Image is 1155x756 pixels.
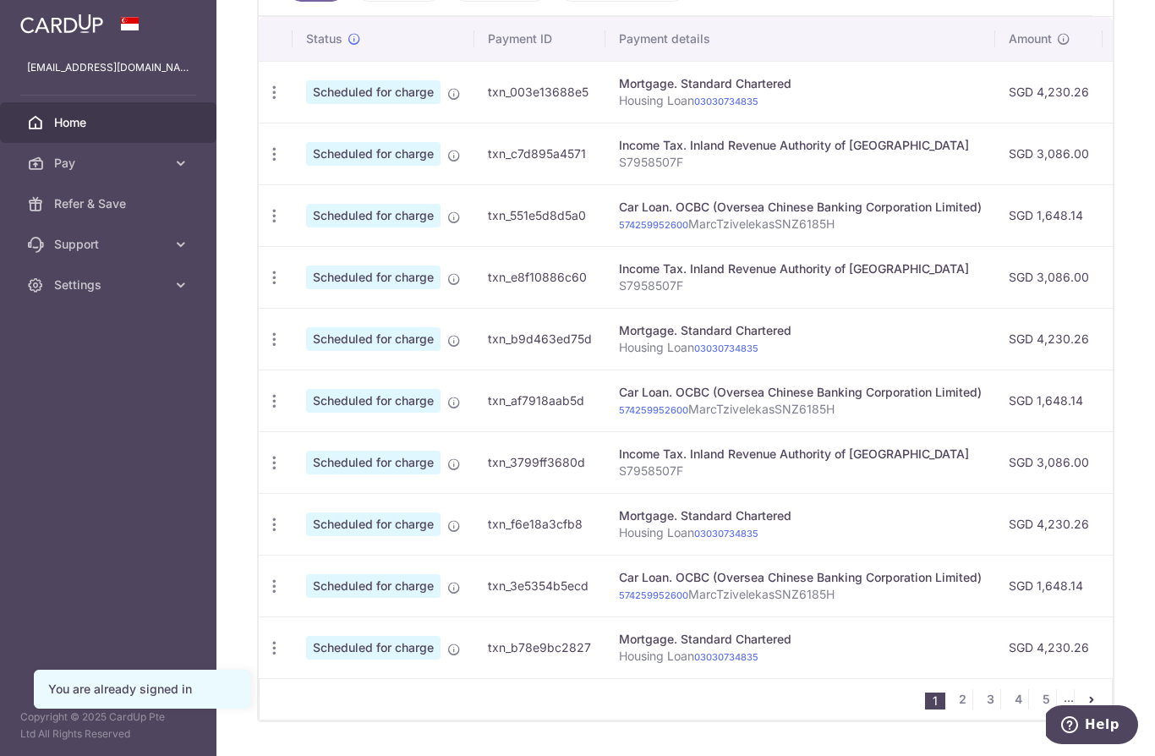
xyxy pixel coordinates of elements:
td: SGD 1,648.14 [995,370,1103,431]
div: Car Loan. OCBC (Oversea Chinese Banking Corporation Limited) [619,569,982,586]
span: Status [306,30,342,47]
span: Amount [1009,30,1052,47]
a: 03030734835 [694,96,758,107]
p: [EMAIL_ADDRESS][DOMAIN_NAME] [27,59,189,76]
span: Scheduled for charge [306,636,441,660]
th: Payment ID [474,17,605,61]
td: txn_b9d463ed75d [474,308,605,370]
span: Scheduled for charge [306,142,441,166]
iframe: Opens a widget where you can find more information [1046,705,1138,748]
div: Car Loan. OCBC (Oversea Chinese Banking Corporation Limited) [619,199,982,216]
span: Scheduled for charge [306,80,441,104]
td: SGD 4,230.26 [995,493,1103,555]
span: Scheduled for charge [306,389,441,413]
span: Scheduled for charge [306,512,441,536]
p: Housing Loan [619,524,982,541]
td: SGD 1,648.14 [995,555,1103,616]
td: txn_003e13688e5 [474,61,605,123]
p: S7958507F [619,154,982,171]
a: 03030734835 [694,651,758,663]
td: txn_c7d895a4571 [474,123,605,184]
th: Payment details [605,17,995,61]
td: SGD 4,230.26 [995,308,1103,370]
span: Pay [54,155,166,172]
a: 574259952600 [619,589,688,601]
div: Mortgage. Standard Chartered [619,75,982,92]
div: You are already signed in [48,681,236,698]
td: txn_e8f10886c60 [474,246,605,308]
a: 2 [952,689,972,709]
div: Car Loan. OCBC (Oversea Chinese Banking Corporation Limited) [619,384,982,401]
div: Income Tax. Inland Revenue Authority of [GEOGRAPHIC_DATA] [619,446,982,463]
td: txn_3799ff3680d [474,431,605,493]
div: Income Tax. Inland Revenue Authority of [GEOGRAPHIC_DATA] [619,137,982,154]
td: SGD 3,086.00 [995,123,1103,184]
td: txn_551e5d8d5a0 [474,184,605,246]
a: 03030734835 [694,342,758,354]
td: txn_3e5354b5ecd [474,555,605,616]
a: 574259952600 [619,404,688,416]
p: S7958507F [619,463,982,479]
li: ... [1064,689,1075,709]
td: SGD 4,230.26 [995,61,1103,123]
a: 4 [1008,689,1028,709]
td: SGD 4,230.26 [995,616,1103,678]
a: 574259952600 [619,219,688,231]
p: MarcTzivelekasSNZ6185H [619,401,982,418]
a: 5 [1036,689,1056,709]
p: Housing Loan [619,92,982,109]
a: 03030734835 [694,528,758,540]
span: Scheduled for charge [306,204,441,227]
td: SGD 1,648.14 [995,184,1103,246]
span: Scheduled for charge [306,266,441,289]
p: MarcTzivelekasSNZ6185H [619,586,982,603]
p: S7958507F [619,277,982,294]
span: Support [54,236,166,253]
span: Home [54,114,166,131]
span: Scheduled for charge [306,327,441,351]
td: txn_af7918aab5d [474,370,605,431]
span: Refer & Save [54,195,166,212]
td: txn_b78e9bc2827 [474,616,605,678]
td: txn_f6e18a3cfb8 [474,493,605,555]
nav: pager [925,679,1112,720]
div: Income Tax. Inland Revenue Authority of [GEOGRAPHIC_DATA] [619,260,982,277]
div: Mortgage. Standard Chartered [619,631,982,648]
p: Housing Loan [619,648,982,665]
span: Scheduled for charge [306,574,441,598]
div: Mortgage. Standard Chartered [619,322,982,339]
p: Housing Loan [619,339,982,356]
span: Settings [54,277,166,293]
p: MarcTzivelekasSNZ6185H [619,216,982,233]
div: Mortgage. Standard Chartered [619,507,982,524]
img: CardUp [20,14,103,34]
td: SGD 3,086.00 [995,431,1103,493]
td: SGD 3,086.00 [995,246,1103,308]
li: 1 [925,693,945,709]
span: Scheduled for charge [306,451,441,474]
a: 3 [980,689,1000,709]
